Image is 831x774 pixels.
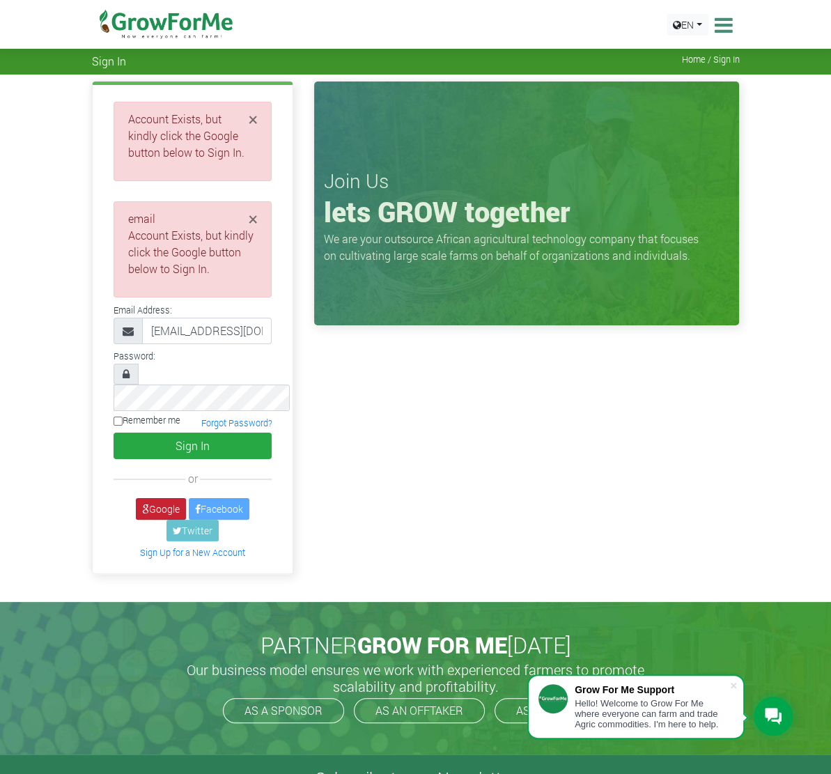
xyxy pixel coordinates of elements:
[92,54,126,68] span: Sign In
[575,684,729,695] div: Grow For Me Support
[142,318,272,344] input: Email Address
[357,630,507,660] span: GROW FOR ME
[114,417,123,426] input: Remember me
[682,54,740,65] span: Home / Sign In
[114,470,272,487] div: or
[114,304,172,317] label: Email Address:
[323,195,730,229] h1: lets GROW together
[667,14,708,36] a: EN
[114,414,180,427] label: Remember me
[128,227,258,277] li: Account Exists, but kindly click the Google button below to Sign In.
[128,111,258,161] li: Account Exists, but kindly click the Google button below to Sign In.
[114,433,272,459] button: Sign In
[323,169,730,193] h3: Join Us
[140,547,245,558] a: Sign Up for a New Account
[354,698,485,723] a: AS AN OFFTAKER
[128,210,258,277] li: email
[172,661,660,695] h5: Our business model ensures we work with experienced farmers to promote scalability and profitabil...
[248,111,257,127] button: Close
[136,498,186,520] a: Google
[223,698,344,723] a: AS A SPONSOR
[248,108,257,130] span: ×
[248,208,257,230] span: ×
[114,350,155,363] label: Password:
[575,698,729,729] div: Hello! Welcome to Grow For Me where everyone can farm and trade Agric commodities. I'm here to help.
[98,632,734,658] h2: PARTNER [DATE]
[495,698,609,723] a: AS A FARMER
[201,417,272,428] a: Forgot Password?
[248,210,257,227] button: Close
[323,231,706,264] p: We are your outsource African agricultural technology company that focuses on cultivating large s...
